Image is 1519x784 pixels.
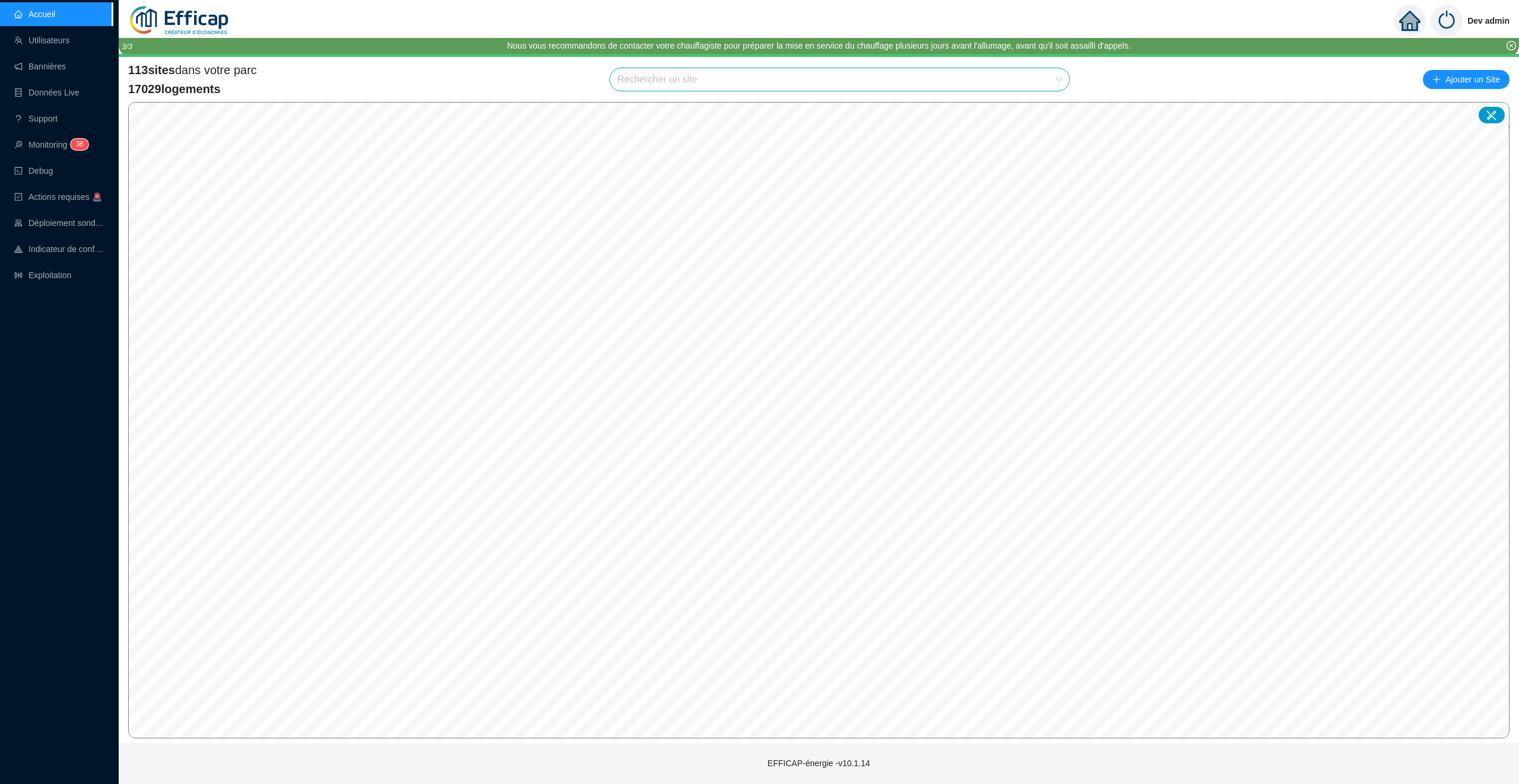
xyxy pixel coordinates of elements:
a: clusterDéploiement sondes [14,218,104,228]
span: Actions requises 🚨 [28,192,102,202]
a: notificationBannières [14,62,66,71]
span: 6 [80,140,84,148]
i: 3 / 3 [122,42,132,51]
a: codeDebug [14,166,53,176]
span: home [1399,10,1421,31]
span: check-square [14,193,23,201]
span: plus [1432,75,1441,84]
a: questionSupport [14,114,58,123]
canvas: Map [129,103,1508,738]
a: databaseDonnées Live [14,88,80,97]
span: 17029 logements [128,81,257,97]
a: monitorMonitoring36 [14,140,85,149]
a: heat-mapIndicateur de confort [14,244,104,254]
a: slidersExploitation [14,270,71,280]
span: Dev admin [1467,2,1510,40]
div: Nous vous recommandons de contacter votre chauffagiste pour préparer la mise en service du chauff... [507,40,1130,52]
span: dans votre parc [128,62,257,78]
span: Ajouter un Site [1445,71,1500,88]
a: homeAccueil [14,9,55,19]
span: 113 sites [128,63,175,77]
sup: 36 [71,139,88,150]
a: teamUtilisateurs [14,36,69,45]
img: power [1431,5,1463,37]
span: close-circle [1507,41,1516,50]
span: 3 [75,140,80,148]
span: EFFICAP-énergie - v10.1.14 [768,758,870,768]
button: Ajouter un Site [1423,70,1510,89]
